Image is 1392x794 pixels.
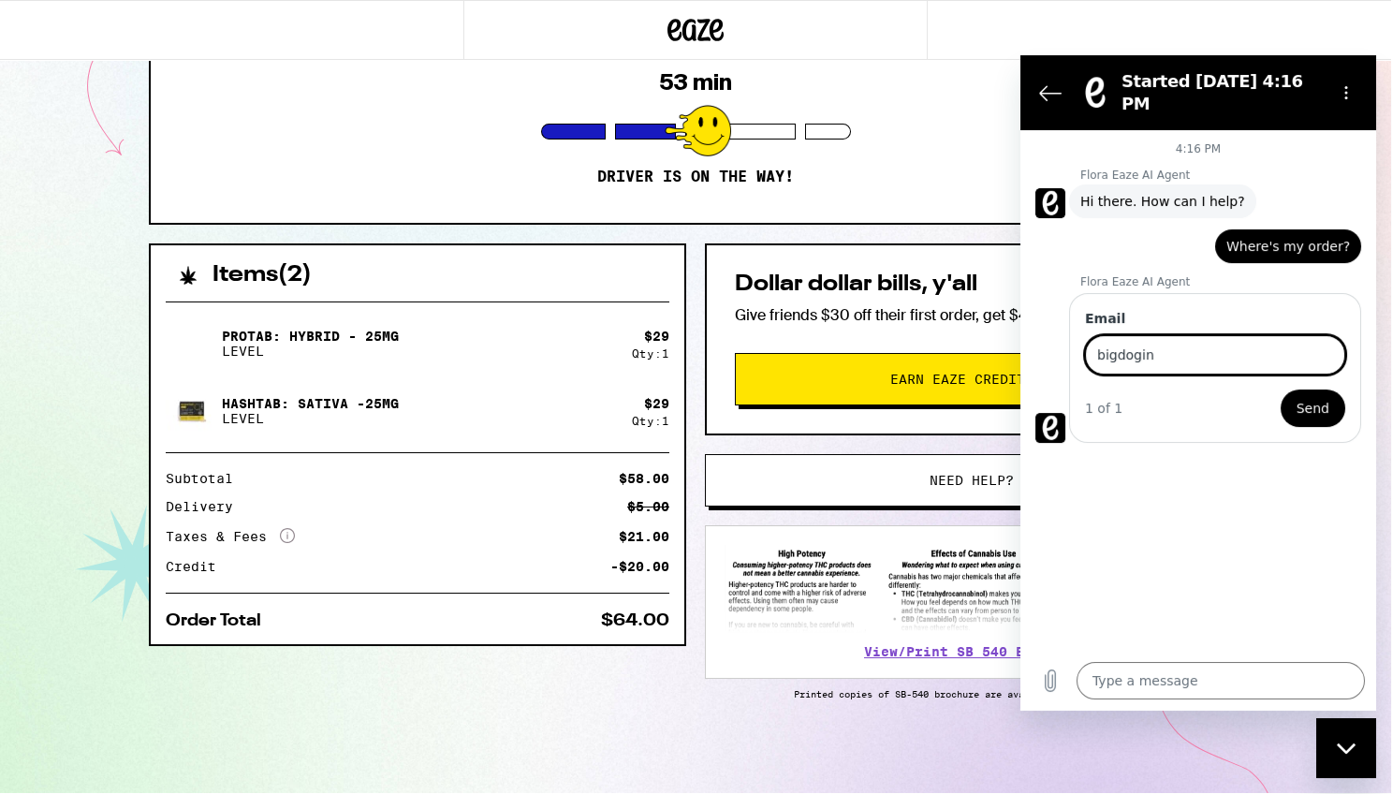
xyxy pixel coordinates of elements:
[222,411,399,426] p: LEVEL
[644,329,669,344] div: $ 29
[619,530,669,543] div: $21.00
[705,454,1238,507] button: Need help?
[659,69,732,96] div: 53 min
[601,612,669,629] div: $64.00
[864,644,1083,659] a: View/Print SB 540 Brochure
[632,415,669,427] div: Qty: 1
[166,317,218,370] img: ProTab: Hybrid - 25mg
[166,500,246,513] div: Delivery
[619,472,669,485] div: $58.00
[166,385,218,437] img: Hashtab: Sativa -25mg
[166,612,274,629] div: Order Total
[1316,718,1376,778] iframe: Button to launch messaging window, conversation in progress
[632,347,669,360] div: Qty: 1
[1020,55,1376,711] iframe: Messaging window
[930,474,1014,487] span: Need help?
[166,528,295,545] div: Taxes & Fees
[705,688,1242,699] p: Printed copies of SB-540 brochure are available with your driver
[166,472,246,485] div: Subtotal
[725,545,1223,632] img: SB 540 Brochure preview
[610,560,669,573] div: -$20.00
[735,353,1212,405] button: Earn Eaze Credit
[644,396,669,411] div: $ 29
[890,373,1025,386] span: Earn Eaze Credit
[166,560,229,573] div: Credit
[222,329,399,344] p: ProTab: Hybrid - 25mg
[212,264,312,287] h2: Items ( 2 )
[735,273,1212,296] h2: Dollar dollar bills, y'all
[735,305,1212,325] p: Give friends $30 off their first order, get $40 credit for yourself!
[222,396,399,411] p: Hashtab: Sativa -25mg
[222,344,399,359] p: LEVEL
[627,500,669,513] div: $5.00
[597,168,794,186] p: Driver is on the way!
